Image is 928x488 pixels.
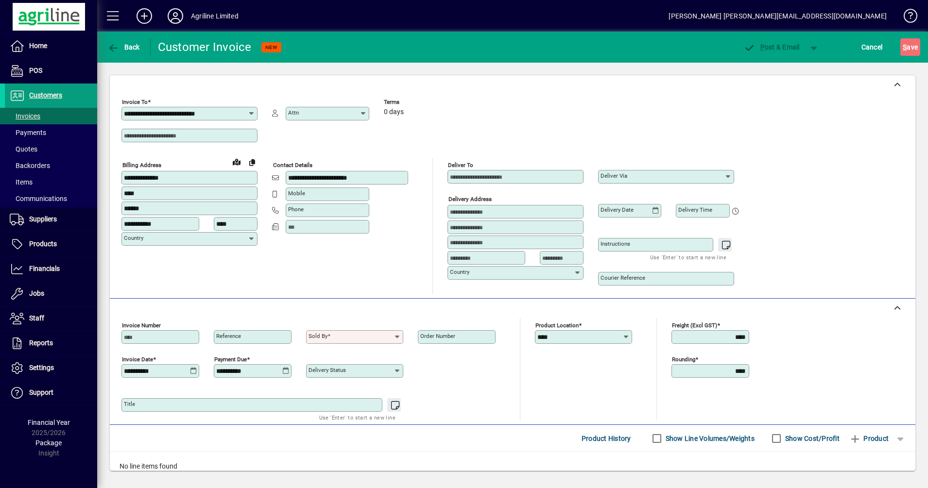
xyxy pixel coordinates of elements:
[97,38,151,56] app-page-header-button: Back
[110,452,915,481] div: No line items found
[783,434,840,443] label: Show Cost/Profit
[28,419,70,426] span: Financial Year
[450,269,469,275] mat-label: Country
[5,59,97,83] a: POS
[10,129,46,136] span: Payments
[5,257,97,281] a: Financials
[122,322,161,329] mat-label: Invoice number
[124,235,143,241] mat-label: Country
[29,240,57,248] span: Products
[10,112,40,120] span: Invoices
[29,388,53,396] span: Support
[10,162,50,169] span: Backorders
[244,154,260,170] button: Copy to Delivery address
[5,207,97,232] a: Suppliers
[191,8,239,24] div: Agriline Limited
[5,232,97,256] a: Products
[309,333,327,339] mat-label: Sold by
[288,206,304,213] mat-label: Phone
[384,99,442,105] span: Terms
[5,190,97,207] a: Communications
[29,265,60,272] span: Financials
[5,34,97,58] a: Home
[669,8,887,24] div: [PERSON_NAME] [PERSON_NAME][EMAIL_ADDRESS][DOMAIN_NAME]
[229,154,244,169] a: View on map
[105,38,142,56] button: Back
[578,430,635,447] button: Product History
[535,322,579,329] mat-label: Product location
[29,67,42,74] span: POS
[601,206,634,213] mat-label: Delivery date
[5,331,97,355] a: Reports
[650,252,726,263] mat-hint: Use 'Enter' to start a new line
[5,356,97,380] a: Settings
[288,109,299,116] mat-label: Attn
[384,108,404,116] span: 0 days
[849,431,889,446] span: Product
[739,38,805,56] button: Post & Email
[309,367,346,373] mat-label: Delivery status
[672,322,717,329] mat-label: Freight (excl GST)
[844,430,894,447] button: Product
[265,44,277,50] span: NEW
[582,431,631,446] span: Product History
[903,43,907,51] span: S
[420,333,455,339] mat-label: Order number
[107,43,140,51] span: Back
[29,364,54,371] span: Settings
[29,314,44,322] span: Staff
[29,42,47,50] span: Home
[5,381,97,405] a: Support
[601,172,627,179] mat-label: Deliver via
[859,38,885,56] button: Cancel
[678,206,712,213] mat-label: Delivery time
[288,190,305,197] mat-label: Mobile
[29,91,62,99] span: Customers
[5,124,97,141] a: Payments
[122,99,148,105] mat-label: Invoice To
[5,174,97,190] a: Items
[10,178,33,186] span: Items
[216,333,241,339] mat-label: Reference
[10,145,37,153] span: Quotes
[5,157,97,174] a: Backorders
[601,240,630,247] mat-label: Instructions
[5,141,97,157] a: Quotes
[448,162,473,168] mat-label: Deliver To
[35,439,62,447] span: Package
[903,39,918,55] span: ave
[861,39,883,55] span: Cancel
[29,339,53,347] span: Reports
[896,2,916,34] a: Knowledge Base
[158,39,252,55] div: Customer Invoice
[743,43,800,51] span: ost & Email
[601,274,645,281] mat-label: Courier Reference
[122,356,153,363] mat-label: Invoice date
[160,7,191,25] button: Profile
[29,289,44,297] span: Jobs
[760,43,765,51] span: P
[124,401,135,407] mat-label: Title
[129,7,160,25] button: Add
[10,195,67,202] span: Communications
[672,356,695,363] mat-label: Rounding
[664,434,755,443] label: Show Line Volumes/Weights
[5,282,97,306] a: Jobs
[900,38,920,56] button: Save
[29,215,57,223] span: Suppliers
[5,306,97,331] a: Staff
[214,356,247,363] mat-label: Payment due
[319,412,395,423] mat-hint: Use 'Enter' to start a new line
[5,108,97,124] a: Invoices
